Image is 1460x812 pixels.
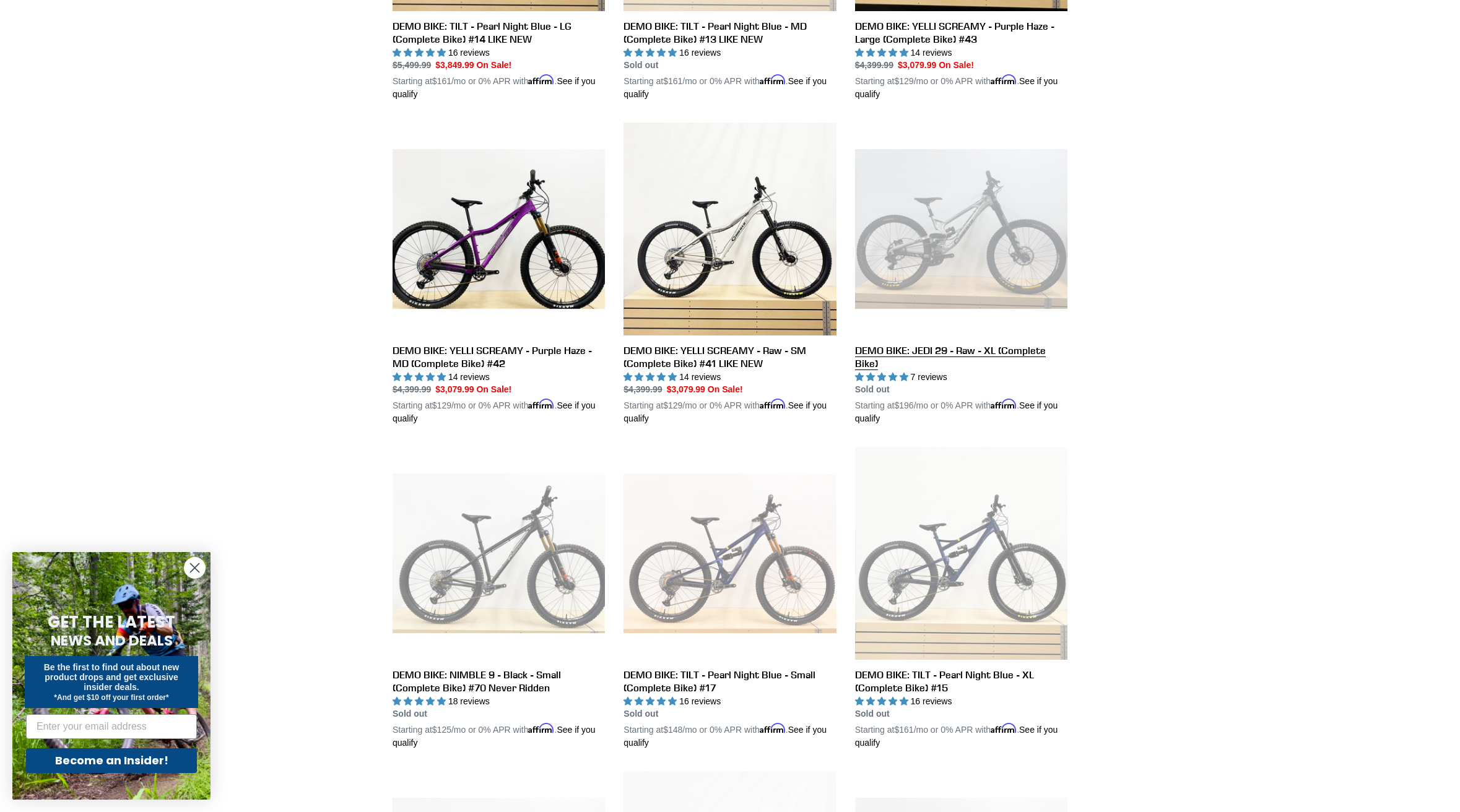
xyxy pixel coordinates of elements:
[44,662,180,692] span: Be the first to find out about new product drops and get exclusive insider deals.
[51,631,173,650] span: NEWS AND DEALS
[26,748,197,773] button: Become an Insider!
[184,557,206,579] button: Close dialog
[26,714,197,739] input: Enter your email address
[54,693,168,702] span: *And get $10 off your first order*
[48,611,175,633] span: GET THE LATEST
